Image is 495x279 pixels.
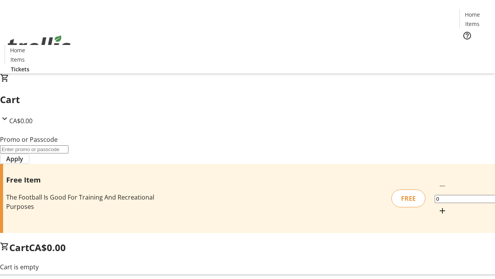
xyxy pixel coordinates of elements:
[11,65,29,73] span: Tickets
[465,20,480,28] span: Items
[29,241,66,254] span: CA$0.00
[6,174,175,185] h3: Free Item
[5,55,30,64] a: Items
[6,154,23,164] span: Apply
[460,20,485,28] a: Items
[5,27,73,65] img: Orient E2E Organization Zk2cuvdVaT's Logo
[435,203,450,219] button: Increment by one
[10,46,25,54] span: Home
[5,65,36,73] a: Tickets
[460,10,485,19] a: Home
[465,10,480,19] span: Home
[466,45,484,53] span: Tickets
[6,193,175,211] div: The Football Is Good For Training And Recreational Purposes
[10,55,25,64] span: Items
[5,46,30,54] a: Home
[459,45,490,53] a: Tickets
[459,28,475,43] button: Help
[9,117,32,125] span: CA$0.00
[391,189,425,207] div: FREE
